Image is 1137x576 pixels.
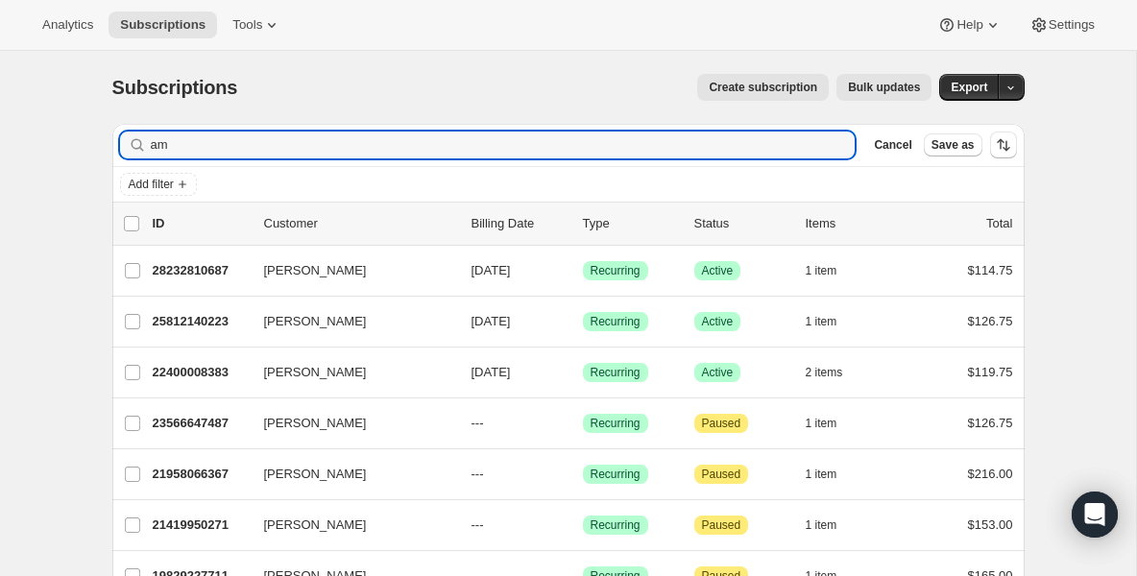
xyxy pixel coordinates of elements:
[931,137,975,153] span: Save as
[956,17,982,33] span: Help
[806,257,859,284] button: 1 item
[702,467,741,482] span: Paused
[42,17,93,33] span: Analytics
[153,312,249,331] p: 25812140223
[153,261,249,280] p: 28232810687
[806,365,843,380] span: 2 items
[472,314,511,328] span: [DATE]
[968,467,1013,481] span: $216.00
[1072,492,1118,538] div: Open Intercom Messenger
[129,177,174,192] span: Add filter
[253,255,445,286] button: [PERSON_NAME]
[153,214,1013,233] div: IDCustomerBilling DateTypeStatusItemsTotal
[591,263,641,278] span: Recurring
[702,416,741,431] span: Paused
[253,510,445,540] button: [PERSON_NAME]
[806,214,902,233] div: Items
[806,308,859,335] button: 1 item
[264,214,456,233] p: Customer
[583,214,679,233] div: Type
[694,214,790,233] p: Status
[968,263,1013,277] span: $114.75
[806,467,837,482] span: 1 item
[968,416,1013,430] span: $126.75
[120,17,206,33] span: Subscriptions
[702,263,734,278] span: Active
[264,312,367,331] span: [PERSON_NAME]
[591,467,641,482] span: Recurring
[874,137,911,153] span: Cancel
[472,467,484,481] span: ---
[806,359,864,386] button: 2 items
[472,517,484,532] span: ---
[702,517,741,533] span: Paused
[924,133,982,156] button: Save as
[232,17,262,33] span: Tools
[151,132,856,158] input: Filter subscribers
[591,517,641,533] span: Recurring
[1049,17,1095,33] span: Settings
[990,132,1017,158] button: Sort the results
[951,80,987,95] span: Export
[153,359,1013,386] div: 22400008383[PERSON_NAME][DATE]SuccessRecurringSuccessActive2 items$119.75
[1018,12,1106,38] button: Settings
[153,414,249,433] p: 23566647487
[848,80,920,95] span: Bulk updates
[702,314,734,329] span: Active
[806,314,837,329] span: 1 item
[806,517,837,533] span: 1 item
[472,214,568,233] p: Billing Date
[697,74,829,101] button: Create subscription
[968,517,1013,532] span: $153.00
[264,261,367,280] span: [PERSON_NAME]
[806,263,837,278] span: 1 item
[806,416,837,431] span: 1 item
[968,365,1013,379] span: $119.75
[264,414,367,433] span: [PERSON_NAME]
[702,365,734,380] span: Active
[153,465,249,484] p: 21958066367
[253,357,445,388] button: [PERSON_NAME]
[264,465,367,484] span: [PERSON_NAME]
[591,314,641,329] span: Recurring
[120,173,197,196] button: Add filter
[221,12,293,38] button: Tools
[806,461,859,488] button: 1 item
[591,365,641,380] span: Recurring
[866,133,919,156] button: Cancel
[806,512,859,539] button: 1 item
[253,459,445,490] button: [PERSON_NAME]
[153,363,249,382] p: 22400008383
[153,516,249,535] p: 21419950271
[472,263,511,277] span: [DATE]
[112,77,238,98] span: Subscriptions
[109,12,217,38] button: Subscriptions
[472,365,511,379] span: [DATE]
[472,416,484,430] span: ---
[926,12,1013,38] button: Help
[153,461,1013,488] div: 21958066367[PERSON_NAME]---SuccessRecurringAttentionPaused1 item$216.00
[253,408,445,439] button: [PERSON_NAME]
[153,410,1013,437] div: 23566647487[PERSON_NAME]---SuccessRecurringAttentionPaused1 item$126.75
[836,74,931,101] button: Bulk updates
[153,214,249,233] p: ID
[31,12,105,38] button: Analytics
[591,416,641,431] span: Recurring
[153,257,1013,284] div: 28232810687[PERSON_NAME][DATE]SuccessRecurringSuccessActive1 item$114.75
[153,512,1013,539] div: 21419950271[PERSON_NAME]---SuccessRecurringAttentionPaused1 item$153.00
[264,516,367,535] span: [PERSON_NAME]
[986,214,1012,233] p: Total
[968,314,1013,328] span: $126.75
[153,308,1013,335] div: 25812140223[PERSON_NAME][DATE]SuccessRecurringSuccessActive1 item$126.75
[939,74,999,101] button: Export
[264,363,367,382] span: [PERSON_NAME]
[806,410,859,437] button: 1 item
[253,306,445,337] button: [PERSON_NAME]
[709,80,817,95] span: Create subscription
